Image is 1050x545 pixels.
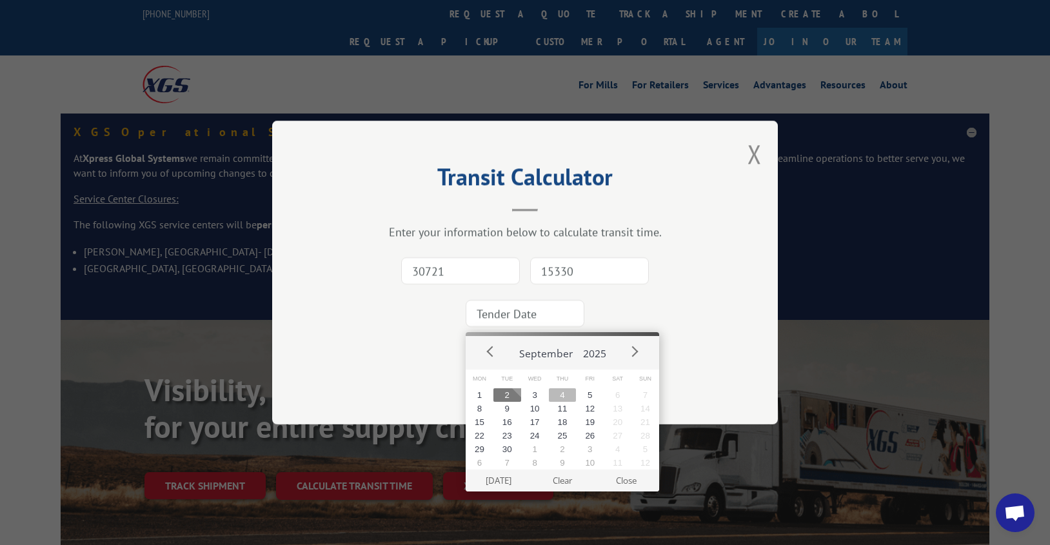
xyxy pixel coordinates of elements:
[493,429,521,442] button: 23
[576,429,604,442] button: 26
[576,388,604,402] button: 5
[631,429,659,442] button: 28
[631,456,659,470] button: 12
[549,456,577,470] button: 9
[996,493,1035,532] a: Open chat
[604,402,631,415] button: 13
[466,429,493,442] button: 22
[493,388,521,402] button: 2
[578,336,611,366] button: 2025
[549,370,577,388] span: Thu
[595,470,659,491] button: Close
[631,370,659,388] span: Sun
[531,470,595,491] button: Clear
[631,402,659,415] button: 14
[493,370,521,388] span: Tue
[576,415,604,429] button: 19
[624,342,644,361] button: Next
[401,257,520,284] input: Origin Zip
[631,415,659,429] button: 21
[549,442,577,456] button: 2
[521,456,549,470] button: 8
[466,402,493,415] button: 8
[604,442,631,456] button: 4
[466,300,584,327] input: Tender Date
[576,442,604,456] button: 3
[549,402,577,415] button: 11
[604,388,631,402] button: 6
[549,429,577,442] button: 25
[493,442,521,456] button: 30
[493,402,521,415] button: 9
[576,456,604,470] button: 10
[576,370,604,388] span: Fri
[466,456,493,470] button: 6
[521,388,549,402] button: 3
[576,402,604,415] button: 12
[466,415,493,429] button: 15
[604,456,631,470] button: 11
[631,388,659,402] button: 7
[530,257,649,284] input: Dest. Zip
[521,370,549,388] span: Wed
[521,429,549,442] button: 24
[521,442,549,456] button: 1
[604,415,631,429] button: 20
[466,370,493,388] span: Mon
[337,224,713,239] div: Enter your information below to calculate transit time.
[466,388,493,402] button: 1
[604,370,631,388] span: Sat
[521,402,549,415] button: 10
[467,470,531,491] button: [DATE]
[549,388,577,402] button: 4
[466,442,493,456] button: 29
[549,415,577,429] button: 18
[631,442,659,456] button: 5
[493,456,521,470] button: 7
[514,336,578,366] button: September
[493,415,521,429] button: 16
[604,429,631,442] button: 27
[748,137,762,171] button: Close modal
[337,168,713,192] h2: Transit Calculator
[481,342,500,361] button: Prev
[521,415,549,429] button: 17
